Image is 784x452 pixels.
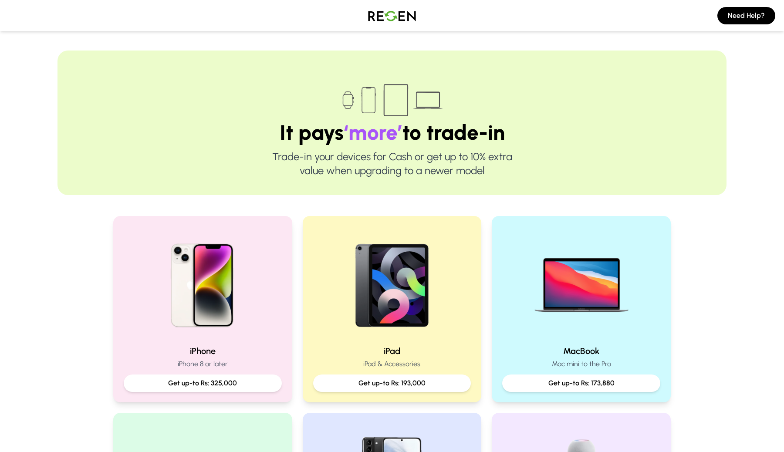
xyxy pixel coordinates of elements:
[509,378,653,388] p: Get up-to Rs: 173,880
[320,378,464,388] p: Get up-to Rs: 193,000
[526,226,637,338] img: MacBook
[362,3,422,28] img: Logo
[502,359,660,369] p: Mac mini to the Pro
[85,122,699,143] h1: It pays to trade-in
[336,226,448,338] img: iPad
[131,378,275,388] p: Get up-to Rs: 325,000
[313,345,471,357] h2: iPad
[124,359,282,369] p: iPhone 8 or later
[124,345,282,357] h2: iPhone
[147,226,258,338] img: iPhone
[502,345,660,357] h2: MacBook
[313,359,471,369] p: iPad & Accessories
[344,120,402,145] span: ‘more’
[717,7,775,24] button: Need Help?
[85,150,699,178] p: Trade-in your devices for Cash or get up to 10% extra value when upgrading to a newer model
[338,78,446,122] img: Trade-in devices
